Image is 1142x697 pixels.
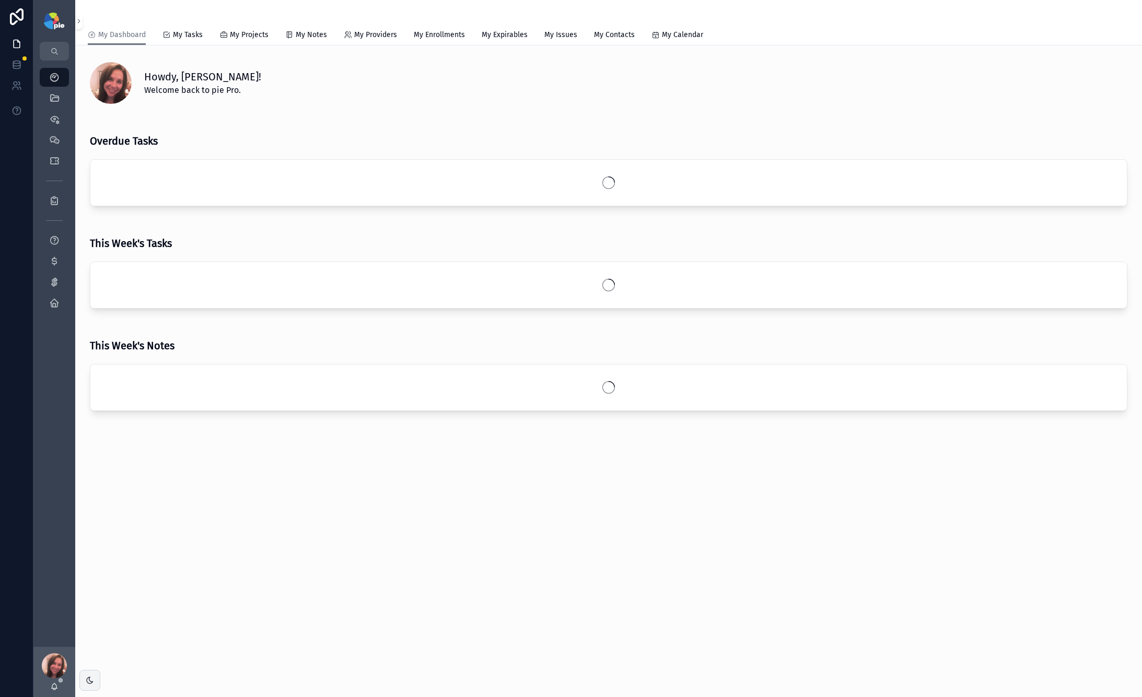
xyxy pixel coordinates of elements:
[482,30,528,40] span: My Expirables
[594,26,635,46] a: My Contacts
[651,26,703,46] a: My Calendar
[354,30,397,40] span: My Providers
[344,26,397,46] a: My Providers
[144,84,261,97] span: Welcome back to pie Pro.
[90,338,174,353] h3: This Week's Notes
[662,30,703,40] span: My Calendar
[173,30,203,40] span: My Tasks
[162,26,203,46] a: My Tasks
[482,26,528,46] a: My Expirables
[90,133,158,149] h3: Overdue Tasks
[33,61,75,326] div: scrollable content
[44,13,64,29] img: App logo
[544,26,577,46] a: My Issues
[230,30,269,40] span: My Projects
[285,26,327,46] a: My Notes
[98,30,146,40] span: My Dashboard
[544,30,577,40] span: My Issues
[219,26,269,46] a: My Projects
[88,26,146,45] a: My Dashboard
[414,30,465,40] span: My Enrollments
[90,235,172,251] h3: This Week's Tasks
[594,30,635,40] span: My Contacts
[414,26,465,46] a: My Enrollments
[144,69,261,84] h1: Howdy, [PERSON_NAME]!
[296,30,327,40] span: My Notes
